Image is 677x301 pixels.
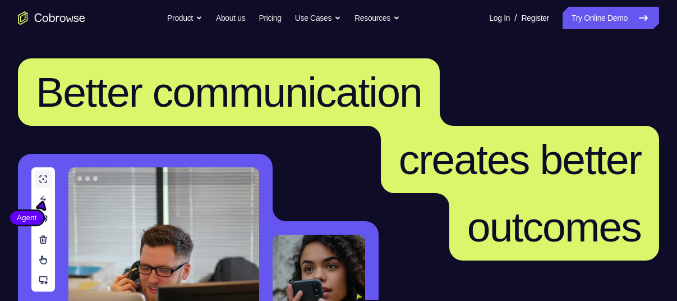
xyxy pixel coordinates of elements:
[467,203,641,250] span: outcomes
[259,7,281,29] a: Pricing
[489,7,510,29] a: Log In
[563,7,659,29] a: Try Online Demo
[36,69,422,116] span: Better communication
[18,11,85,25] a: Go to the home page
[167,7,202,29] button: Product
[399,136,641,183] span: creates better
[295,7,341,29] button: Use Cases
[522,7,549,29] a: Register
[216,7,245,29] a: About us
[354,7,400,29] button: Resources
[514,11,517,25] span: /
